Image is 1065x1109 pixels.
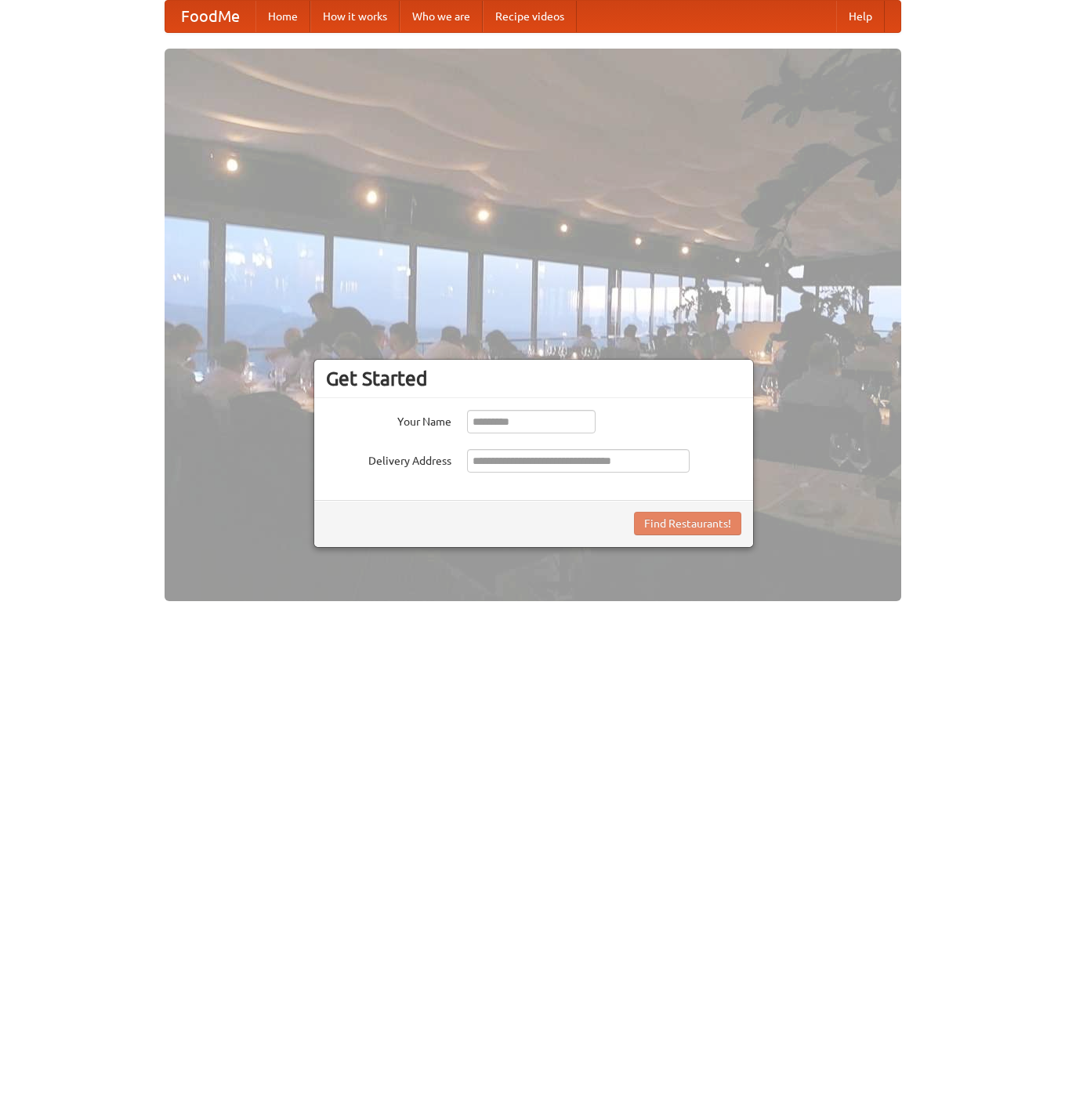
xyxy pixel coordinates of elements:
[255,1,310,32] a: Home
[400,1,483,32] a: Who we are
[326,367,741,390] h3: Get Started
[836,1,885,32] a: Help
[326,410,451,429] label: Your Name
[326,449,451,469] label: Delivery Address
[634,512,741,535] button: Find Restaurants!
[310,1,400,32] a: How it works
[483,1,577,32] a: Recipe videos
[165,1,255,32] a: FoodMe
